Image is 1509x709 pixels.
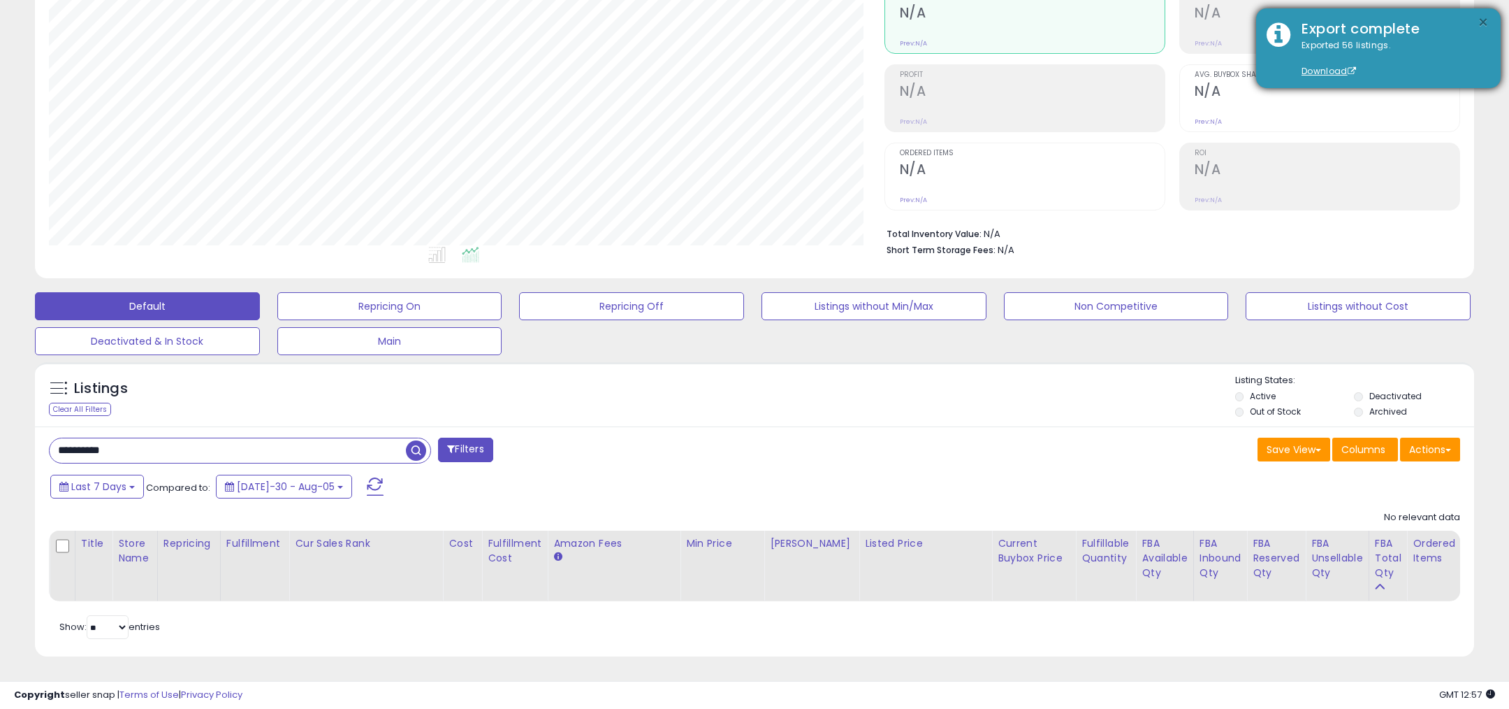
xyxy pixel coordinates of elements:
[1195,71,1459,79] span: Avg. Buybox Share
[449,536,476,551] div: Cost
[1369,406,1407,417] label: Archived
[1369,390,1422,402] label: Deactivated
[488,536,541,566] div: Fulfillment Cost
[998,536,1070,566] div: Current Buybox Price
[1302,65,1356,77] a: Download
[237,480,335,494] span: [DATE]-30 - Aug-05
[1195,162,1459,180] h2: N/A
[118,536,152,566] div: Store Name
[1195,39,1222,48] small: Prev: N/A
[887,228,982,240] b: Total Inventory Value:
[59,620,160,633] span: Show: entries
[998,243,1014,257] span: N/A
[1200,536,1241,580] div: FBA inbound Qty
[163,536,214,551] div: Repricing
[1291,39,1490,78] div: Exported 56 listings.
[900,5,1165,24] h2: N/A
[1478,14,1489,31] button: ×
[14,688,65,701] strong: Copyright
[553,551,562,564] small: Amazon Fees.
[1375,536,1401,580] div: FBA Total Qty
[295,536,437,551] div: Cur Sales Rank
[1413,536,1464,566] div: Ordered Items
[1195,196,1222,204] small: Prev: N/A
[1257,438,1330,461] button: Save View
[1384,511,1460,524] div: No relevant data
[1311,536,1363,580] div: FBA Unsellable Qty
[1081,536,1130,566] div: Fulfillable Quantity
[1400,438,1460,461] button: Actions
[1341,443,1385,457] span: Columns
[1291,19,1490,39] div: Export complete
[900,71,1165,79] span: Profit
[1439,688,1495,701] span: 2025-08-15 12:57 GMT
[35,327,260,355] button: Deactivated & In Stock
[1250,390,1276,402] label: Active
[1004,292,1229,320] button: Non Competitive
[277,327,502,355] button: Main
[1195,117,1222,126] small: Prev: N/A
[865,536,986,551] div: Listed Price
[1195,150,1459,157] span: ROI
[181,688,242,701] a: Privacy Policy
[216,475,352,499] button: [DATE]-30 - Aug-05
[900,117,927,126] small: Prev: N/A
[1246,292,1471,320] button: Listings without Cost
[226,536,283,551] div: Fulfillment
[1235,374,1475,387] p: Listing States:
[49,403,111,416] div: Clear All Filters
[519,292,744,320] button: Repricing Off
[553,536,674,551] div: Amazon Fees
[887,244,996,256] b: Short Term Storage Fees:
[1195,5,1459,24] h2: N/A
[900,83,1165,102] h2: N/A
[1332,438,1398,461] button: Columns
[770,536,853,551] div: [PERSON_NAME]
[277,292,502,320] button: Repricing On
[50,475,144,499] button: Last 7 Days
[146,481,210,494] span: Compared to:
[900,39,927,48] small: Prev: N/A
[1250,406,1301,417] label: Out of Stock
[686,536,758,551] div: Min Price
[81,536,106,551] div: Title
[1142,536,1187,580] div: FBA Available Qty
[35,292,260,320] button: Default
[761,292,986,320] button: Listings without Min/Max
[900,162,1165,180] h2: N/A
[887,224,1450,241] li: N/A
[1195,83,1459,102] h2: N/A
[74,379,128,399] h5: Listings
[900,196,927,204] small: Prev: N/A
[14,689,242,702] div: seller snap | |
[900,150,1165,157] span: Ordered Items
[1253,536,1299,580] div: FBA Reserved Qty
[119,688,179,701] a: Terms of Use
[438,438,493,462] button: Filters
[71,480,126,494] span: Last 7 Days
